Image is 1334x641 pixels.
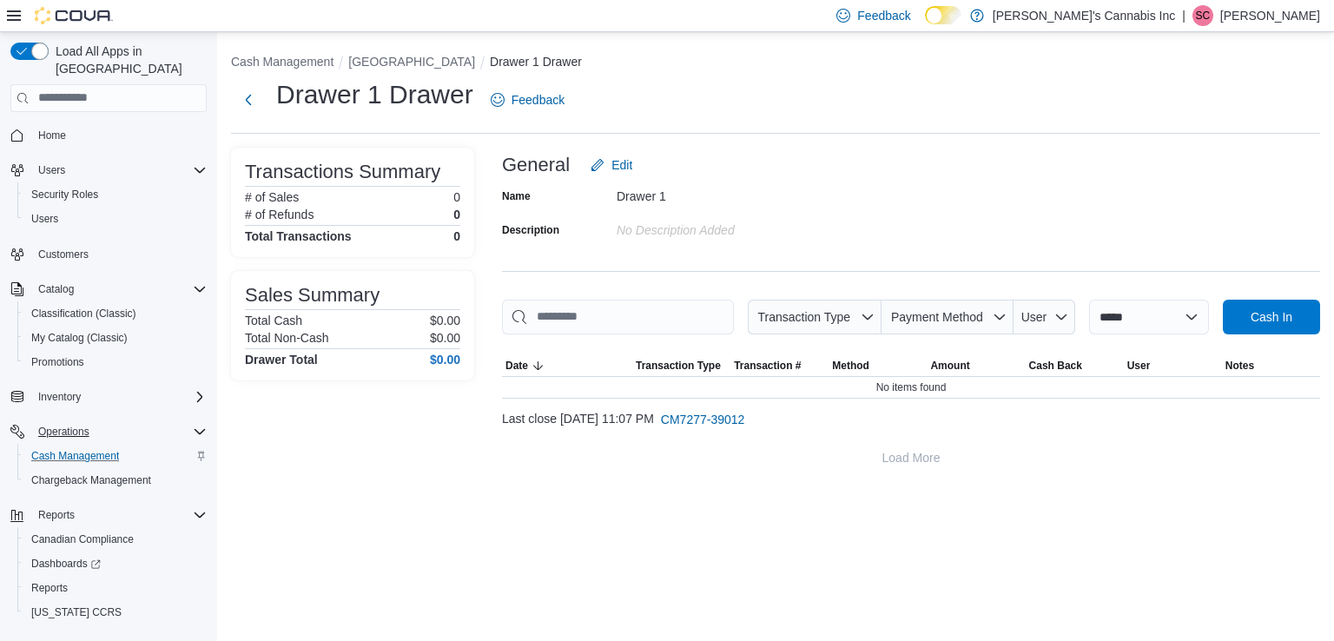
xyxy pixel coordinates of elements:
a: Security Roles [24,184,105,205]
h4: $0.00 [430,353,460,367]
span: [US_STATE] CCRS [31,605,122,619]
span: Customers [31,243,207,265]
a: Canadian Compliance [24,529,141,550]
button: User [1124,355,1222,376]
a: [US_STATE] CCRS [24,602,129,623]
span: CM7277-39012 [661,411,745,428]
span: Method [832,359,869,373]
p: $0.00 [430,331,460,345]
h6: Total Cash [245,314,302,327]
span: Operations [38,425,89,439]
span: Dashboards [24,553,207,574]
span: Reports [38,508,75,522]
button: Operations [3,420,214,444]
span: Dashboards [31,557,101,571]
div: Drawer 1 [617,182,849,203]
a: Chargeback Management [24,470,158,491]
button: Reports [17,576,214,600]
button: Catalog [3,277,214,301]
button: Classification (Classic) [17,301,214,326]
button: Edit [584,148,639,182]
button: Operations [31,421,96,442]
h3: Sales Summary [245,285,380,306]
button: Chargeback Management [17,468,214,492]
span: Feedback [857,7,910,24]
div: No Description added [617,216,849,237]
button: [GEOGRAPHIC_DATA] [348,55,475,69]
button: CM7277-39012 [654,402,752,437]
span: My Catalog (Classic) [24,327,207,348]
button: Transaction # [730,355,829,376]
button: Home [3,122,214,148]
span: User [1021,310,1047,324]
button: Load More [502,440,1320,475]
p: 0 [453,190,460,204]
button: Drawer 1 Drawer [490,55,582,69]
div: Steph Cooper [1192,5,1213,26]
span: Canadian Compliance [24,529,207,550]
a: Promotions [24,352,91,373]
h6: # of Refunds [245,208,314,221]
button: Reports [3,503,214,527]
span: Classification (Classic) [31,307,136,320]
span: Payment Method [891,310,983,324]
span: My Catalog (Classic) [31,331,128,345]
span: Promotions [31,355,84,369]
span: Classification (Classic) [24,303,207,324]
span: Edit [611,156,632,174]
span: Reports [24,578,207,598]
a: Feedback [484,83,571,117]
h1: Drawer 1 Drawer [276,77,473,112]
p: [PERSON_NAME] [1220,5,1320,26]
span: Transaction # [734,359,801,373]
span: Inventory [31,387,207,407]
button: Users [17,207,214,231]
a: Home [31,125,73,146]
a: Dashboards [17,552,214,576]
input: Dark Mode [925,6,961,24]
button: Notes [1222,355,1320,376]
span: Users [31,212,58,226]
span: Chargeback Management [24,470,207,491]
span: Notes [1225,359,1254,373]
span: Transaction Type [636,359,721,373]
span: Washington CCRS [24,602,207,623]
span: Operations [31,421,207,442]
button: Transaction Type [748,300,882,334]
a: Users [24,208,65,229]
button: Next [231,83,266,117]
span: Canadian Compliance [31,532,134,546]
span: Users [38,163,65,177]
span: No items found [876,380,947,394]
span: Amount [930,359,969,373]
button: Catalog [31,279,81,300]
a: Reports [24,578,75,598]
a: Classification (Classic) [24,303,143,324]
span: Promotions [24,352,207,373]
h3: General [502,155,570,175]
button: Canadian Compliance [17,527,214,552]
input: This is a search bar. As you type, the results lower in the page will automatically filter. [502,300,734,334]
span: Reports [31,505,207,525]
span: Customers [38,248,89,261]
button: Users [31,160,72,181]
p: $0.00 [430,314,460,327]
span: Inventory [38,390,81,404]
span: Chargeback Management [31,473,151,487]
label: Name [502,189,531,203]
button: Reports [31,505,82,525]
span: Home [31,124,207,146]
button: Cash In [1223,300,1320,334]
span: Transaction Type [757,310,850,324]
a: Dashboards [24,553,108,574]
div: Last close [DATE] 11:07 PM [502,402,1320,437]
span: Cash In [1251,308,1292,326]
h6: Total Non-Cash [245,331,329,345]
span: Users [31,160,207,181]
a: Cash Management [24,446,126,466]
span: Load All Apps in [GEOGRAPHIC_DATA] [49,43,207,77]
span: Cash Management [31,449,119,463]
button: Users [3,158,214,182]
button: My Catalog (Classic) [17,326,214,350]
span: SC [1196,5,1211,26]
